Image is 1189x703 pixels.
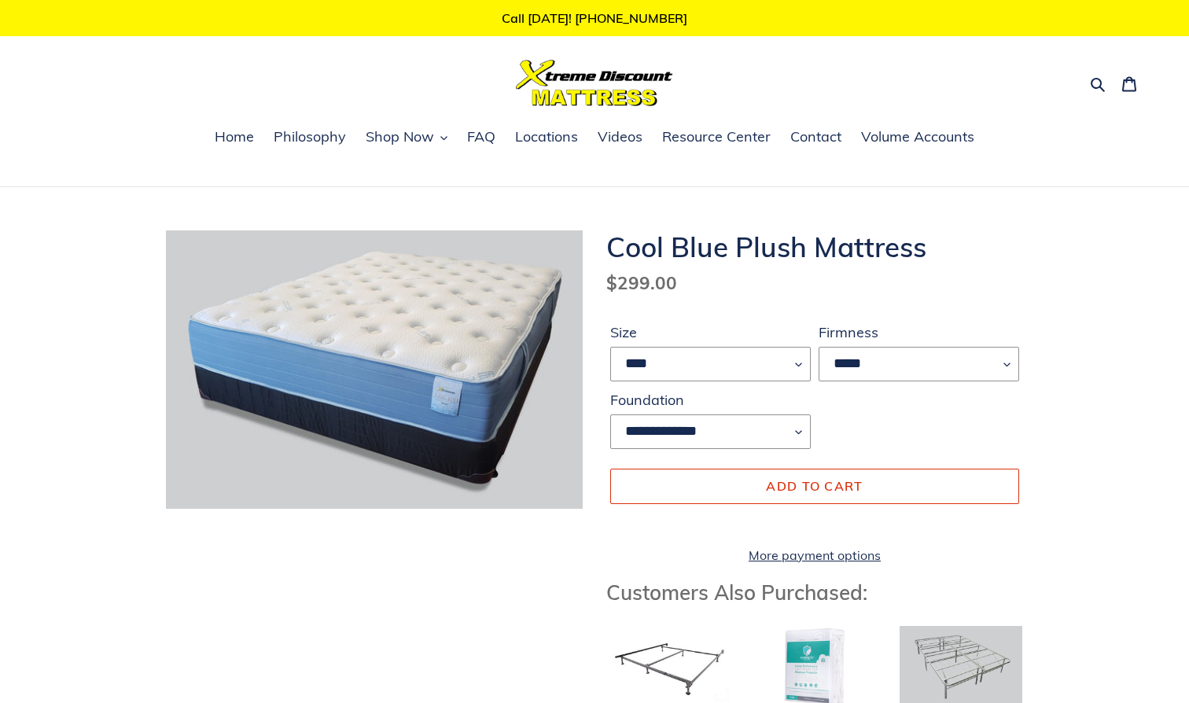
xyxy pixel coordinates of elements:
[207,126,262,149] a: Home
[590,126,650,149] a: Videos
[790,127,841,146] span: Contact
[610,322,811,343] label: Size
[459,126,503,149] a: FAQ
[606,580,1023,605] h3: Customers Also Purchased:
[516,60,673,106] img: Xtreme Discount Mattress
[507,126,586,149] a: Locations
[766,478,863,494] span: Add to cart
[274,127,346,146] span: Philosophy
[610,546,1019,565] a: More payment options
[215,127,254,146] span: Home
[358,126,455,149] button: Shop Now
[606,271,677,294] span: $299.00
[266,126,354,149] a: Philosophy
[662,127,771,146] span: Resource Center
[606,230,1023,263] h1: Cool Blue Plush Mattress
[598,127,642,146] span: Videos
[819,322,1019,343] label: Firmness
[610,469,1019,503] button: Add to cart
[515,127,578,146] span: Locations
[467,127,495,146] span: FAQ
[654,126,779,149] a: Resource Center
[861,127,974,146] span: Volume Accounts
[366,127,434,146] span: Shop Now
[853,126,982,149] a: Volume Accounts
[610,389,811,410] label: Foundation
[782,126,849,149] a: Contact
